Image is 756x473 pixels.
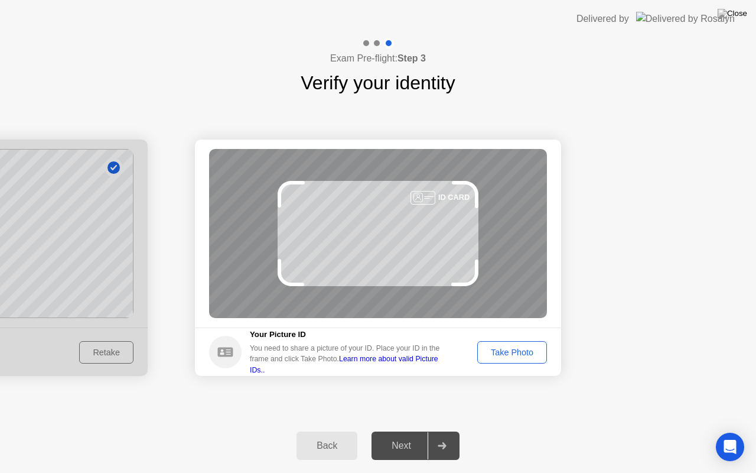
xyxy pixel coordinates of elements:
div: Open Intercom Messenger [716,433,744,461]
div: Back [300,440,354,451]
div: You need to share a picture of your ID. Place your ID in the frame and click Take Photo. [250,343,448,375]
div: Take Photo [481,348,543,357]
img: Close [718,9,747,18]
a: Learn more about valid Picture IDs.. [250,355,438,374]
button: Next [372,432,460,460]
button: Back [296,432,357,460]
button: Take Photo [477,341,547,364]
h5: Your Picture ID [250,329,448,341]
div: ID CARD [438,192,470,203]
div: Delivered by [576,12,629,26]
h1: Verify your identity [301,69,455,97]
b: Step 3 [397,53,426,63]
img: Delivered by Rosalyn [636,12,735,25]
div: Next [375,440,428,451]
h4: Exam Pre-flight: [330,51,426,66]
